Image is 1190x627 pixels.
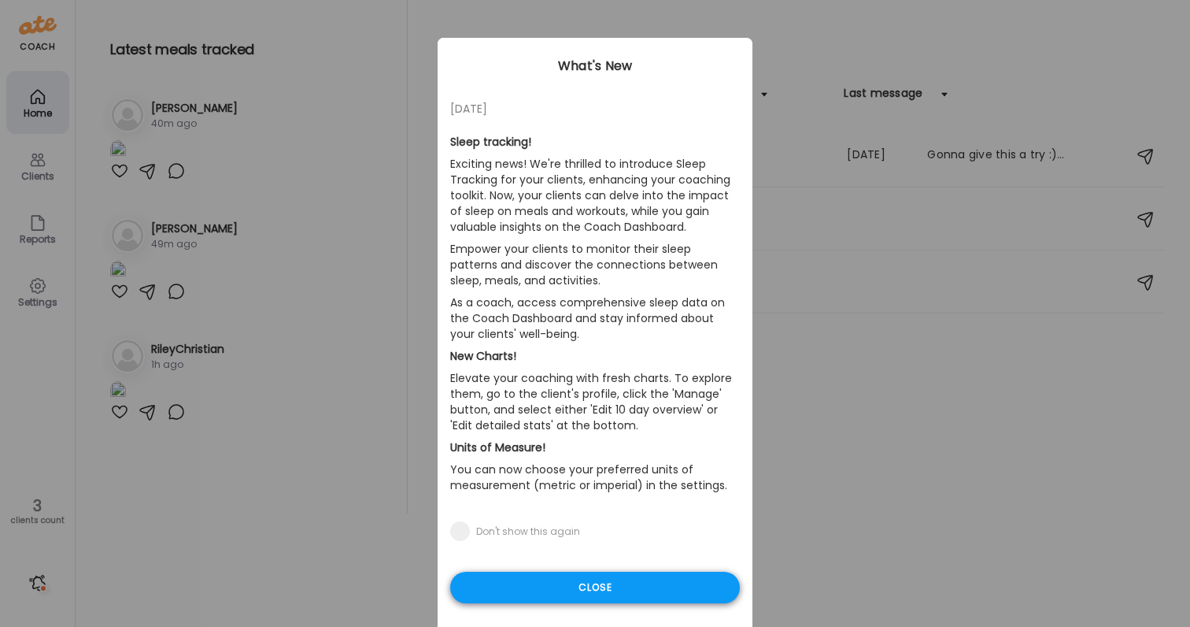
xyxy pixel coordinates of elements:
[450,134,531,150] b: Sleep tracking!
[438,57,752,76] div: What's New
[450,153,740,238] p: Exciting news! We're thrilled to introduce Sleep Tracking for your clients, enhancing your coachi...
[450,238,740,291] p: Empower your clients to monitor their sleep patterns and discover the connections between sleep, ...
[450,348,516,364] b: New Charts!
[450,572,740,603] div: Close
[450,440,545,455] b: Units of Measure!
[450,458,740,496] p: You can now choose your preferred units of measurement (metric or imperial) in the settings.
[476,525,580,538] div: Don't show this again
[450,367,740,436] p: Elevate your coaching with fresh charts. To explore them, go to the client's profile, click the '...
[450,99,740,118] div: [DATE]
[450,291,740,345] p: As a coach, access comprehensive sleep data on the Coach Dashboard and stay informed about your c...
